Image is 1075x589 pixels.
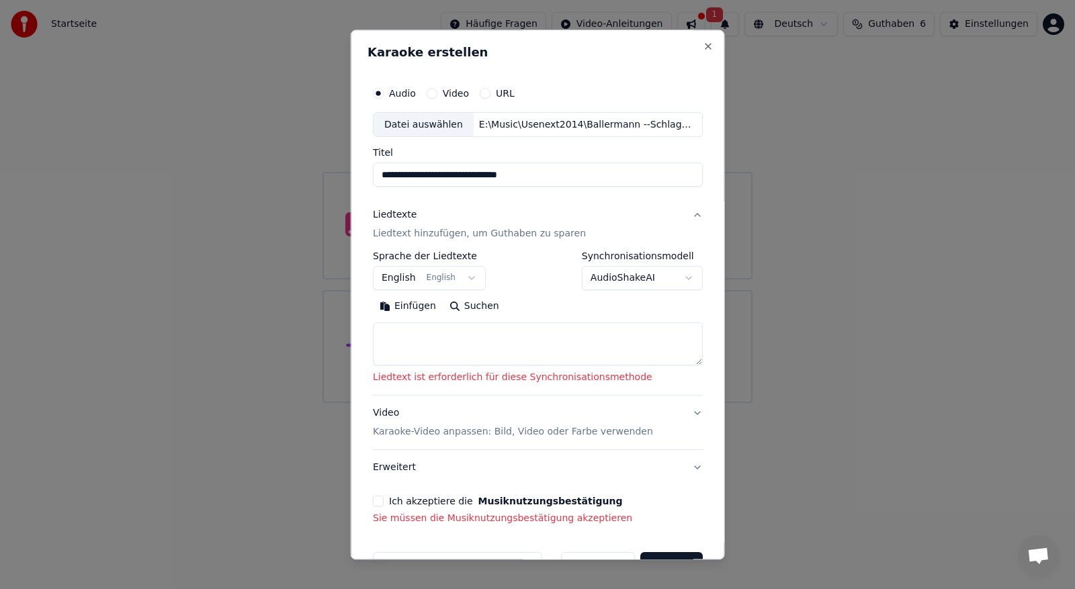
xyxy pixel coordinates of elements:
div: LiedtexteLiedtext hinzufügen, um Guthaben zu sparen [373,252,703,396]
label: URL [496,89,515,98]
div: E:\Music\Usenext2014\Ballermann --Schlageralarm -- 2013 320_kbps 96 db\21. [PERSON_NAME] - Die Kr... [473,118,701,132]
label: Synchronisationsmodell [581,252,702,261]
label: Audio [389,89,416,98]
button: Einfügen [373,296,443,318]
button: Erstellen [640,553,702,577]
button: VideoKaraoke-Video anpassen: Bild, Video oder Farbe verwenden [373,396,703,450]
div: Liedtexte [373,209,417,222]
label: Sprache der Liedtexte [373,252,486,261]
h2: Karaoke erstellen [368,46,708,58]
button: Suchen [442,296,505,318]
p: Liedtext hinzufügen, um Guthaben zu sparen [373,228,586,241]
label: Titel [373,148,703,158]
button: LiedtexteLiedtext hinzufügen, um Guthaben zu sparen [373,198,703,252]
button: Erweitert [373,451,703,486]
p: Karaoke-Video anpassen: Bild, Video oder Farbe verwenden [373,426,653,439]
button: Abbrechen [561,553,634,577]
p: Sie müssen die Musiknutzungsbestätigung akzeptieren [373,512,703,526]
div: Video [373,407,653,439]
p: Liedtext ist erforderlich für diese Synchronisationsmethode [373,371,703,385]
label: Ich akzeptiere die [389,497,622,506]
label: Video [442,89,468,98]
button: Ich akzeptiere die [478,497,622,506]
div: Datei auswählen [374,113,474,137]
